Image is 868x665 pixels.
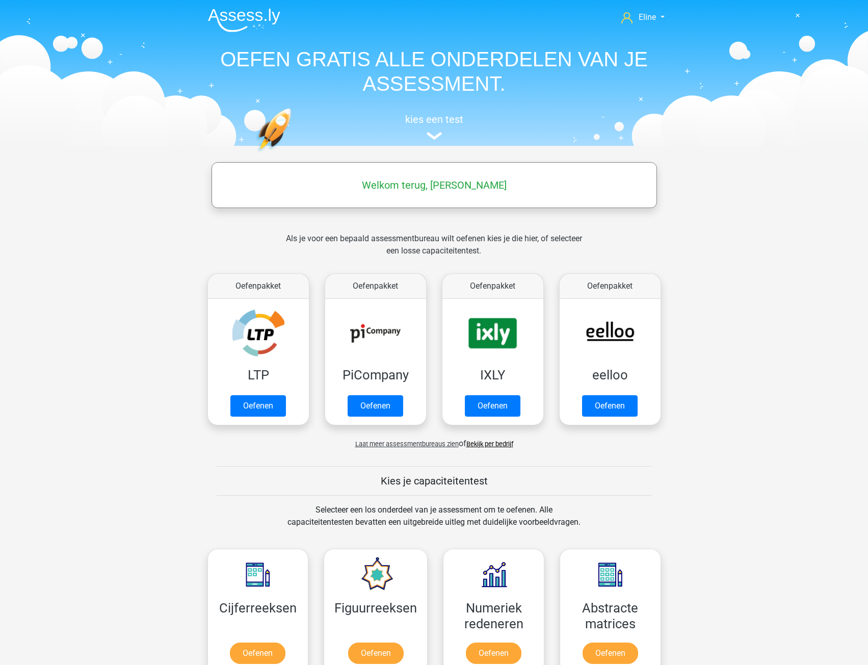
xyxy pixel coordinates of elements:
a: Eline [617,11,668,23]
a: Oefenen [230,643,285,664]
img: oefenen [256,108,331,200]
div: of [200,429,669,450]
h5: kies een test [200,113,669,125]
a: Oefenen [466,643,521,664]
a: Oefenen [465,395,520,417]
a: Oefenen [348,395,403,417]
span: Eline [639,12,656,22]
a: Oefenen [230,395,286,417]
h1: OEFEN GRATIS ALLE ONDERDELEN VAN JE ASSESSMENT. [200,47,669,96]
a: Bekijk per bedrijf [466,440,513,448]
a: Oefenen [348,643,404,664]
span: Laat meer assessmentbureaus zien [355,440,459,448]
a: Oefenen [582,395,638,417]
a: kies een test [200,113,669,140]
div: Als je voor een bepaald assessmentbureau wilt oefenen kies je die hier, of selecteer een losse ca... [278,233,590,269]
div: Selecteer een los onderdeel van je assessment om te oefenen. Alle capaciteitentesten bevatten een... [278,504,590,541]
img: assessment [427,132,442,140]
h5: Kies je capaciteitentest [217,475,652,487]
a: Oefenen [583,643,638,664]
h5: Welkom terug, [PERSON_NAME] [217,179,652,191]
img: Assessly [208,8,280,32]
